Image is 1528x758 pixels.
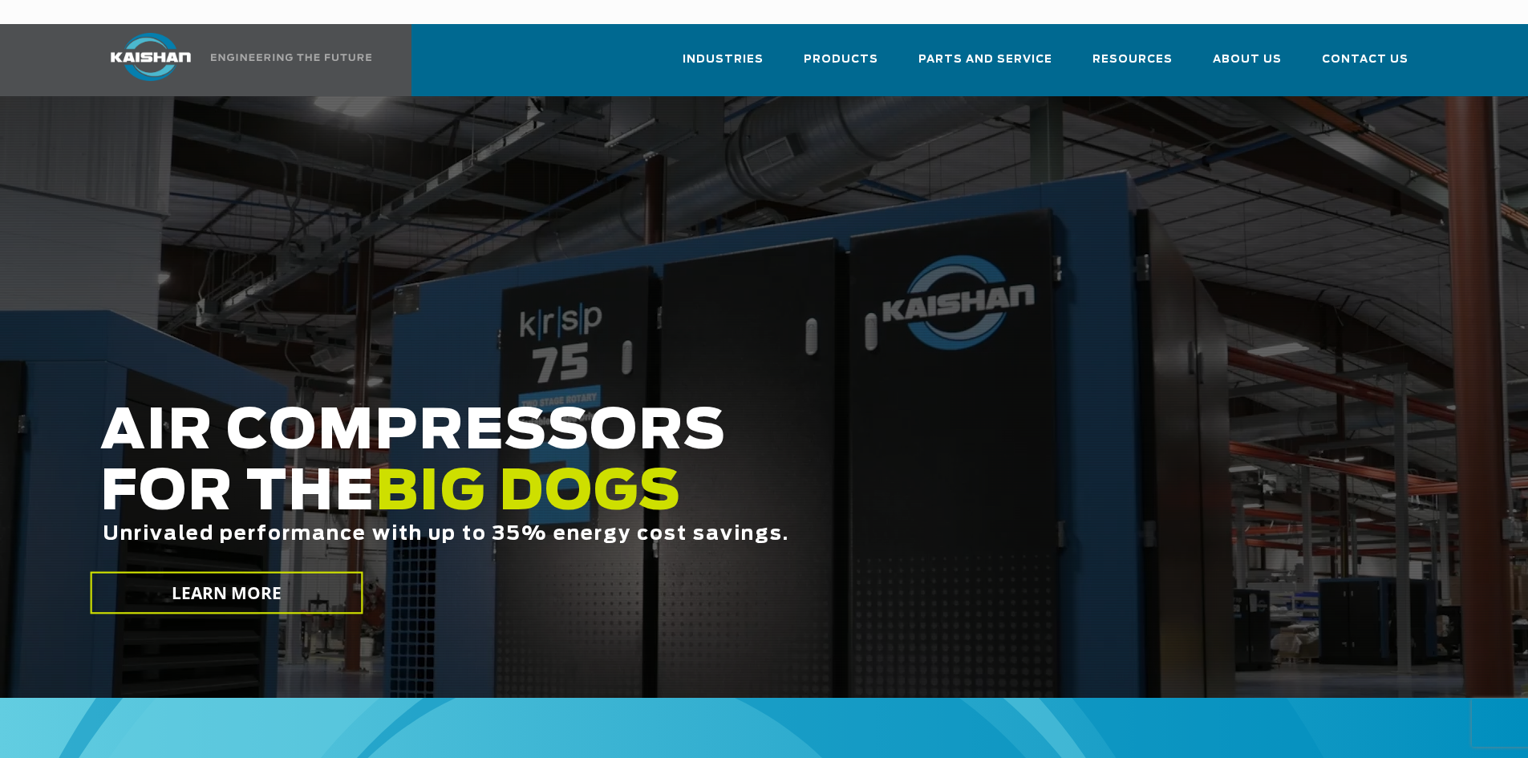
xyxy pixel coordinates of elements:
[1213,51,1282,69] span: About Us
[1322,39,1408,93] a: Contact Us
[1092,51,1173,69] span: Resources
[1213,39,1282,93] a: About Us
[1092,39,1173,93] a: Resources
[91,24,375,96] a: Kaishan USA
[683,51,764,69] span: Industries
[804,39,878,93] a: Products
[90,572,363,614] a: LEARN MORE
[91,33,211,81] img: kaishan logo
[103,525,789,544] span: Unrivaled performance with up to 35% energy cost savings.
[100,402,1204,595] h2: AIR COMPRESSORS FOR THE
[804,51,878,69] span: Products
[375,466,682,521] span: BIG DOGS
[171,582,282,605] span: LEARN MORE
[1322,51,1408,69] span: Contact Us
[918,51,1052,69] span: Parts and Service
[683,39,764,93] a: Industries
[211,54,371,61] img: Engineering the future
[918,39,1052,93] a: Parts and Service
